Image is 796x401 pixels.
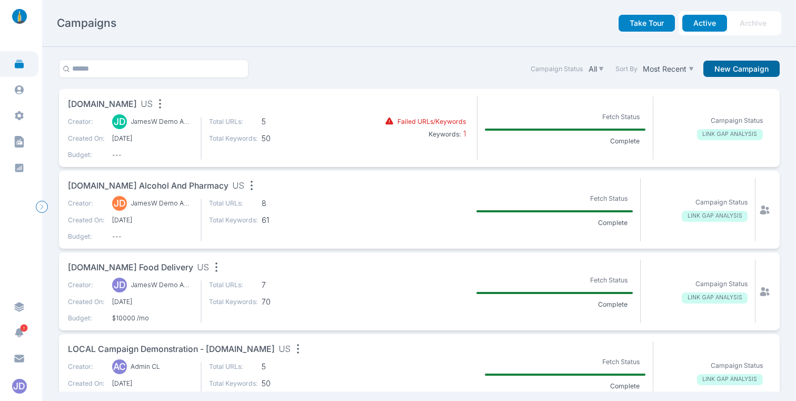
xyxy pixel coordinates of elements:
span: [DATE] [112,216,193,225]
p: Total URLs: [209,362,258,371]
button: All [586,62,606,75]
p: Total URLs: [209,199,258,208]
p: LINK GAP ANALYSIS [682,211,748,222]
span: [DOMAIN_NAME] Food Delivery [68,261,193,275]
p: Fetch Status [597,110,645,123]
span: 5 [262,117,311,126]
p: Complete [605,382,645,391]
span: 61 [262,216,311,225]
span: LOCAL campaign demonstration - [DOMAIN_NAME] [68,343,275,356]
button: Take Tour [619,15,675,32]
div: AC [112,359,127,374]
div: JD [112,196,127,211]
p: Total Keywords: [209,379,258,388]
span: 50 [262,379,311,388]
p: Campaign Status [695,198,748,207]
p: Most Recent [643,64,686,74]
button: Archive [729,15,778,32]
span: --- [112,150,193,160]
span: [DATE] [112,379,193,388]
div: JD [112,114,127,129]
span: [DOMAIN_NAME] Alcohol and Pharmacy [68,180,228,193]
b: Keywords: [429,130,461,138]
p: Complete [605,136,645,146]
p: LINK GAP ANALYSIS [697,129,763,140]
span: $10000 /mo [112,314,193,323]
p: Fetch Status [584,273,633,287]
p: LINK GAP ANALYSIS [697,374,763,385]
p: Creator: [68,362,105,371]
span: 8 [262,199,311,208]
button: New Campaign [703,61,780,77]
p: Campaign Status [695,279,748,289]
span: 7 [262,280,311,290]
p: Complete [592,218,633,228]
div: JD [112,278,127,292]
p: Total Keywords: [209,297,258,307]
p: LINK GAP ANALYSIS [682,292,748,304]
p: Fetch Status [584,192,633,205]
p: Failed URLs/Keywords [397,117,466,126]
span: US [278,343,291,356]
label: Campaign Status [531,64,583,74]
p: Budget: [68,232,105,241]
p: Budget: [68,314,105,323]
span: US [197,261,209,275]
span: [DATE] [112,134,193,143]
p: Fetch Status [597,355,645,368]
button: Active [682,15,727,32]
p: JamesW Demo Acct [131,199,190,208]
p: Creator: [68,199,105,208]
p: Creator: [68,280,105,290]
span: 1 [461,129,466,138]
p: Created On: [68,216,105,225]
p: Complete [592,300,633,309]
p: JamesW Demo Acct [131,117,190,126]
p: Creator: [68,117,105,126]
p: Budget: [68,150,105,160]
p: Admin CL [131,362,160,371]
span: US [141,98,153,111]
span: [DOMAIN_NAME] [68,98,137,111]
span: [DATE] [112,297,193,307]
p: All [589,64,597,74]
p: Total URLs: [209,280,258,290]
span: 50 [262,134,311,143]
span: 5 [262,362,311,371]
p: Created On: [68,297,105,307]
p: Total Keywords: [209,216,258,225]
button: Most Recent [641,62,696,75]
p: Campaign Status [711,361,763,370]
p: Created On: [68,379,105,388]
span: US [232,180,244,193]
p: Created On: [68,134,105,143]
span: 70 [262,297,311,307]
h2: Campaigns [57,16,116,31]
p: Total URLs: [209,117,258,126]
p: Campaign Status [711,116,763,125]
img: linklaunch_small.2ae18699.png [8,9,31,24]
p: Total Keywords: [209,134,258,143]
label: Sort By [615,64,638,74]
p: JamesW Demo Acct [131,280,190,290]
span: --- [112,232,193,241]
